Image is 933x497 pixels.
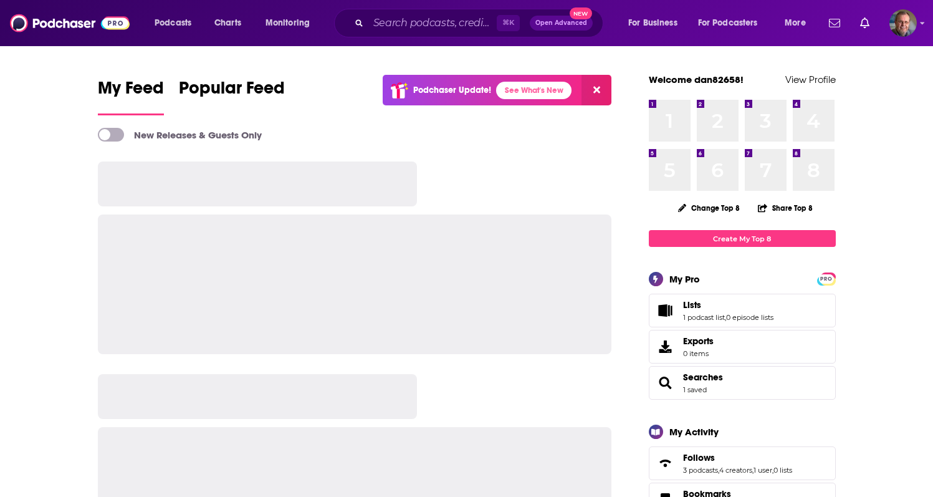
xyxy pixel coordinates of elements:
[98,77,164,115] a: My Feed
[653,302,678,319] a: Lists
[772,466,773,475] span: ,
[179,77,285,106] span: Popular Feed
[855,12,874,34] a: Show notifications dropdown
[785,14,806,32] span: More
[718,466,719,475] span: ,
[683,299,773,311] a: Lists
[683,335,714,347] span: Exports
[683,313,725,322] a: 1 podcast list
[752,466,754,475] span: ,
[497,15,520,31] span: ⌘ K
[719,466,752,475] a: 4 creators
[346,9,615,37] div: Search podcasts, credits, & more...
[754,466,772,475] a: 1 user
[690,13,776,33] button: open menu
[570,7,592,19] span: New
[725,313,726,322] span: ,
[683,299,701,311] span: Lists
[785,74,836,85] a: View Profile
[10,11,130,35] img: Podchaser - Follow, Share and Rate Podcasts
[776,13,821,33] button: open menu
[653,374,678,392] a: Searches
[669,273,700,285] div: My Pro
[649,74,744,85] a: Welcome dan82658!
[206,13,249,33] a: Charts
[889,9,917,37] span: Logged in as dan82658
[824,12,845,34] a: Show notifications dropdown
[98,77,164,106] span: My Feed
[683,466,718,475] a: 3 podcasts
[653,455,678,472] a: Follows
[649,330,836,364] a: Exports
[98,128,262,142] a: New Releases & Guests Only
[368,13,497,33] input: Search podcasts, credits, & more...
[683,452,715,463] span: Follows
[649,446,836,480] span: Follows
[653,338,678,355] span: Exports
[683,385,707,394] a: 1 saved
[413,85,491,95] p: Podchaser Update!
[683,372,723,383] a: Searches
[620,13,693,33] button: open menu
[155,14,191,32] span: Podcasts
[819,274,834,283] a: PRO
[683,349,714,358] span: 0 items
[773,466,792,475] a: 0 lists
[726,313,773,322] a: 0 episode lists
[214,14,241,32] span: Charts
[146,13,208,33] button: open menu
[669,426,719,438] div: My Activity
[535,20,587,26] span: Open Advanced
[179,77,285,115] a: Popular Feed
[649,366,836,400] span: Searches
[628,14,677,32] span: For Business
[266,14,310,32] span: Monitoring
[889,9,917,37] img: User Profile
[530,16,593,31] button: Open AdvancedNew
[757,196,813,220] button: Share Top 8
[698,14,758,32] span: For Podcasters
[889,9,917,37] button: Show profile menu
[257,13,326,33] button: open menu
[819,274,834,284] span: PRO
[496,82,572,99] a: See What's New
[671,200,748,216] button: Change Top 8
[649,294,836,327] span: Lists
[683,452,792,463] a: Follows
[649,230,836,247] a: Create My Top 8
